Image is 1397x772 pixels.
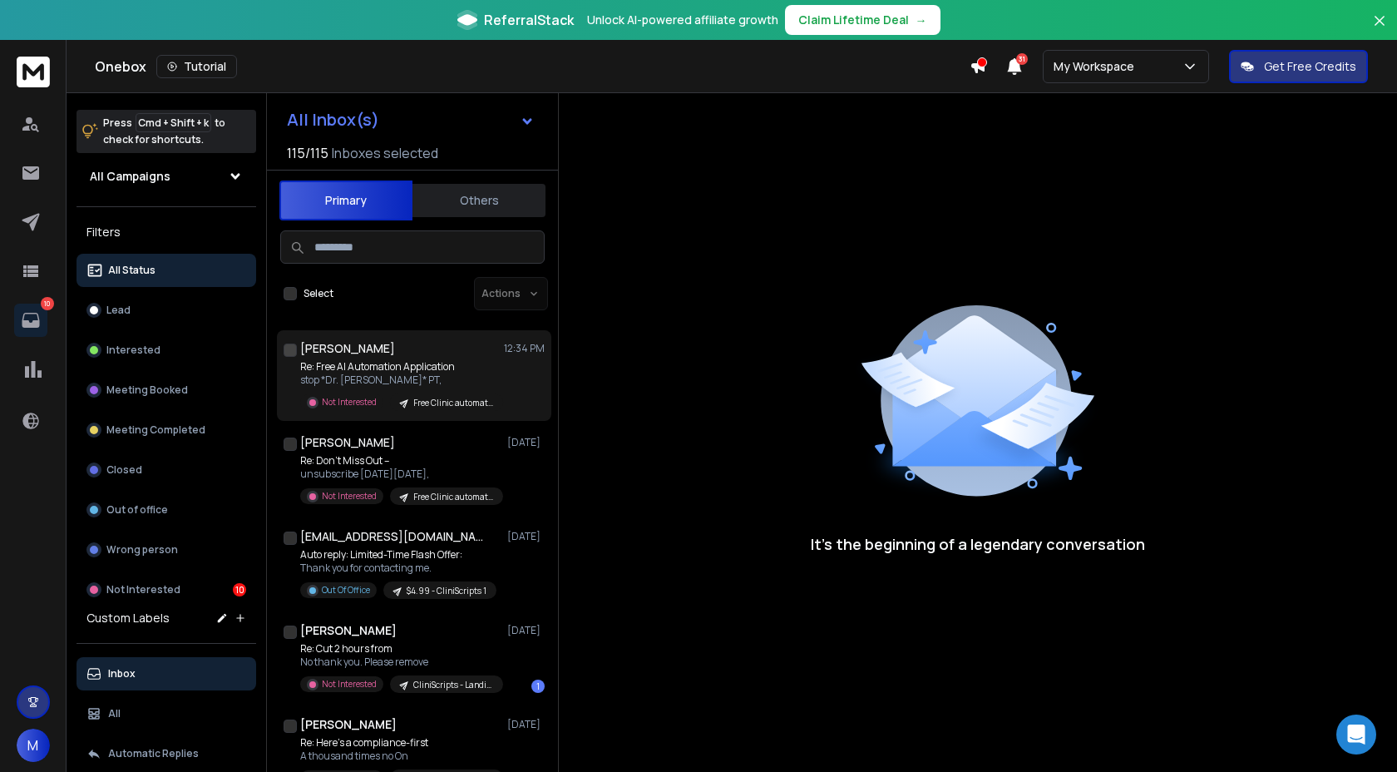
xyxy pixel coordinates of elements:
[233,583,246,596] div: 10
[304,287,333,300] label: Select
[106,583,180,596] p: Not Interested
[1054,58,1141,75] p: My Workspace
[811,532,1145,556] p: It’s the beginning of a legendary conversation
[300,528,483,545] h1: [EMAIL_ADDRESS][DOMAIN_NAME]
[407,585,486,597] p: $4.99 - CliniScripts 1
[77,737,256,770] button: Automatic Replies
[77,493,256,527] button: Out of office
[106,344,160,357] p: Interested
[95,55,970,78] div: Onebox
[106,384,188,397] p: Meeting Booked
[322,678,377,690] p: Not Interested
[300,374,500,387] p: stop *Dr. [PERSON_NAME]* PT,
[507,530,545,543] p: [DATE]
[77,573,256,606] button: Not Interested10
[106,543,178,557] p: Wrong person
[300,642,500,656] p: Re: Cut 2 hours from
[1369,10,1390,50] button: Close banner
[279,181,412,220] button: Primary
[587,12,778,28] p: Unlock AI-powered affiliate growth
[1016,53,1028,65] span: 31
[77,294,256,327] button: Lead
[77,374,256,407] button: Meeting Booked
[106,304,131,317] p: Lead
[322,490,377,502] p: Not Interested
[300,562,496,575] p: Thank you for contacting me.
[300,736,500,750] p: Re: Here’s a compliance-first
[41,297,54,310] p: 10
[287,143,328,163] span: 115 / 115
[1264,58,1356,75] p: Get Free Credits
[77,697,256,730] button: All
[300,360,500,374] p: Re: Free AI Automation Application
[300,656,500,669] p: No thank you. Please remove
[507,624,545,637] p: [DATE]
[77,657,256,690] button: Inbox
[90,168,170,185] h1: All Campaigns
[300,340,395,357] h1: [PERSON_NAME]
[108,667,136,680] p: Inbox
[504,342,545,355] p: 12:34 PM
[507,436,545,449] p: [DATE]
[77,160,256,193] button: All Campaigns
[916,12,927,28] span: →
[77,220,256,244] h3: Filters
[136,113,211,132] span: Cmd + Shift + k
[300,548,496,562] p: Auto reply: Limited-Time Flash Offer:
[86,610,170,626] h3: Custom Labels
[108,264,155,277] p: All Status
[77,334,256,367] button: Interested
[412,182,545,219] button: Others
[1336,715,1376,755] div: Open Intercom Messenger
[14,304,47,337] a: 10
[300,716,397,733] h1: [PERSON_NAME]
[17,729,50,762] button: M
[106,463,142,477] p: Closed
[108,707,121,720] p: All
[413,491,493,503] p: Free Clinic automation - Fiverr contacts
[300,454,500,468] p: Re: Don’t Miss Out –
[77,453,256,487] button: Closed
[106,423,205,437] p: Meeting Completed
[300,434,395,451] h1: [PERSON_NAME]
[484,10,574,30] span: ReferralStack
[322,584,370,596] p: Out Of Office
[103,115,225,148] p: Press to check for shortcuts.
[300,468,500,481] p: unsubscribe [DATE][DATE],
[77,254,256,287] button: All Status
[106,503,168,517] p: Out of office
[287,111,379,128] h1: All Inbox(s)
[413,679,493,691] p: CliniScripts - Landing page outreach
[300,750,500,763] p: A thousand times no On
[108,747,199,760] p: Automatic Replies
[77,413,256,447] button: Meeting Completed
[156,55,237,78] button: Tutorial
[507,718,545,731] p: [DATE]
[785,5,940,35] button: Claim Lifetime Deal→
[332,143,438,163] h3: Inboxes selected
[531,680,545,693] div: 1
[1229,50,1368,83] button: Get Free Credits
[77,533,256,567] button: Wrong person
[300,622,397,639] h1: [PERSON_NAME]
[322,396,377,408] p: Not Interested
[413,397,493,409] p: Free Clinic automation - Fiverr contacts
[274,103,548,136] button: All Inbox(s)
